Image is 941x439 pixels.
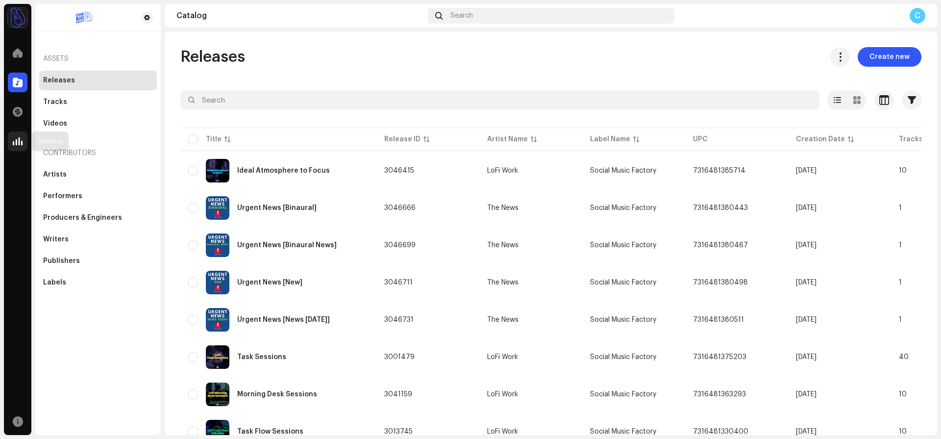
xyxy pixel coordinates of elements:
div: Producers & Engineers [43,214,122,222]
div: Urgent News [New] [237,279,302,286]
span: 7316481363293 [693,391,746,398]
img: 55a7a802-758c-4177-bba4-bc5849a752db [206,196,229,220]
re-m-nav-item: Publishers [39,251,157,271]
re-m-nav-item: Tracks [39,92,157,112]
div: Urgent News [News Today] [237,316,330,323]
re-m-nav-item: Releases [39,71,157,90]
span: Releases [180,47,245,67]
div: LoFi Work [487,391,518,398]
img: 1f11d46a-18bf-4ec8-a3ae-3211127f462d [206,308,229,332]
div: Artists [43,171,67,179]
span: 7316481380511 [693,316,744,323]
span: 3046731 [384,316,414,323]
span: 3046711 [384,279,413,286]
span: Sep 9, 2025 [796,354,817,361]
div: The News [487,205,519,211]
div: Tracks [43,98,67,106]
img: 6d09b4a0-1ddf-486b-aa8f-9c4fc35cc95c [43,12,125,24]
span: 3046415 [384,167,414,174]
div: Release ID [384,134,421,144]
span: Social Music Factory [590,205,656,211]
re-m-nav-item: Videos [39,114,157,133]
span: 7316481375203 [693,354,746,361]
span: The News [487,242,574,249]
button: Create new [858,47,921,67]
span: Oct 7, 2025 [796,316,817,323]
span: The News [487,279,574,286]
div: Releases [43,77,75,84]
span: The News [487,316,574,323]
div: Videos [43,120,67,128]
re-m-nav-item: Producers & Engineers [39,208,157,228]
div: Ideal Atmosphere to Focus [237,167,330,174]
div: Title [206,134,222,144]
img: 8abacf6b-3c7f-421d-add1-7d016978a103 [206,383,229,406]
span: Social Music Factory [590,279,656,286]
div: Performers [43,192,82,200]
span: Social Music Factory [590,428,656,435]
div: C [910,8,925,24]
span: Oct 7, 2025 [796,242,817,249]
span: Sep 22, 2025 [796,428,817,435]
span: Oct 7, 2025 [796,279,817,286]
span: LoFi Work [487,354,574,361]
div: LoFi Work [487,428,518,435]
span: Create new [869,47,910,67]
span: Social Music Factory [590,167,656,174]
span: 3013745 [384,428,413,435]
div: Catalog [176,12,423,20]
span: Oct 7, 2025 [796,205,817,211]
span: Search [450,12,473,20]
span: 7316481385714 [693,167,745,174]
div: LoFi Work [487,354,518,361]
div: The News [487,242,519,249]
re-m-nav-item: Performers [39,186,157,206]
input: Search [180,90,819,110]
re-a-nav-header: Assets [39,47,157,71]
span: 7316481380443 [693,205,748,211]
span: 7316481330400 [693,428,748,435]
div: Creation Date [796,134,845,144]
div: Writers [43,235,69,243]
div: Task Flow Sessions [237,428,303,435]
span: The News [487,205,574,211]
img: e5bc8556-b407-468f-b79f-f97bf8540664 [8,8,27,27]
re-a-nav-header: Contributors [39,141,157,165]
span: Oct 7, 2025 [796,167,817,174]
img: d0426ddf-e7d9-4ce7-8426-7fd1f135d78d [206,159,229,182]
span: 3041159 [384,391,412,398]
span: Social Music Factory [590,354,656,361]
re-m-nav-item: Labels [39,273,157,292]
div: Artist Name [487,134,528,144]
div: The News [487,316,519,323]
img: 147c31f7-71b1-4ffd-ba4b-2449fdaeaea7 [206,271,229,294]
div: Task Sessions [237,354,286,361]
div: The News [487,279,519,286]
span: 3046699 [384,242,416,249]
span: LoFi Work [487,391,574,398]
span: Oct 1, 2025 [796,391,817,398]
span: 3001479 [384,354,415,361]
span: 7316481380498 [693,279,748,286]
span: Social Music Factory [590,316,656,323]
img: b43f9374-d3eb-4b24-a03a-7440297256a3 [206,233,229,257]
span: 7316481380467 [693,242,748,249]
span: 3046666 [384,205,416,211]
div: Publishers [43,257,80,265]
div: Labels [43,279,66,286]
div: Morning Desk Sessions [237,391,317,398]
re-m-nav-item: Artists [39,165,157,184]
span: LoFi Work [487,167,574,174]
span: Social Music Factory [590,391,656,398]
div: Urgent News [Binaural] [237,205,317,211]
span: Social Music Factory [590,242,656,249]
span: LoFi Work [487,428,574,435]
re-m-nav-item: Writers [39,230,157,249]
img: 887d2fea-e8a8-43ca-bc88-da0c361ff80a [206,345,229,369]
div: Urgent News [Binaural News] [237,242,337,249]
div: LoFi Work [487,167,518,174]
div: Label Name [590,134,630,144]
